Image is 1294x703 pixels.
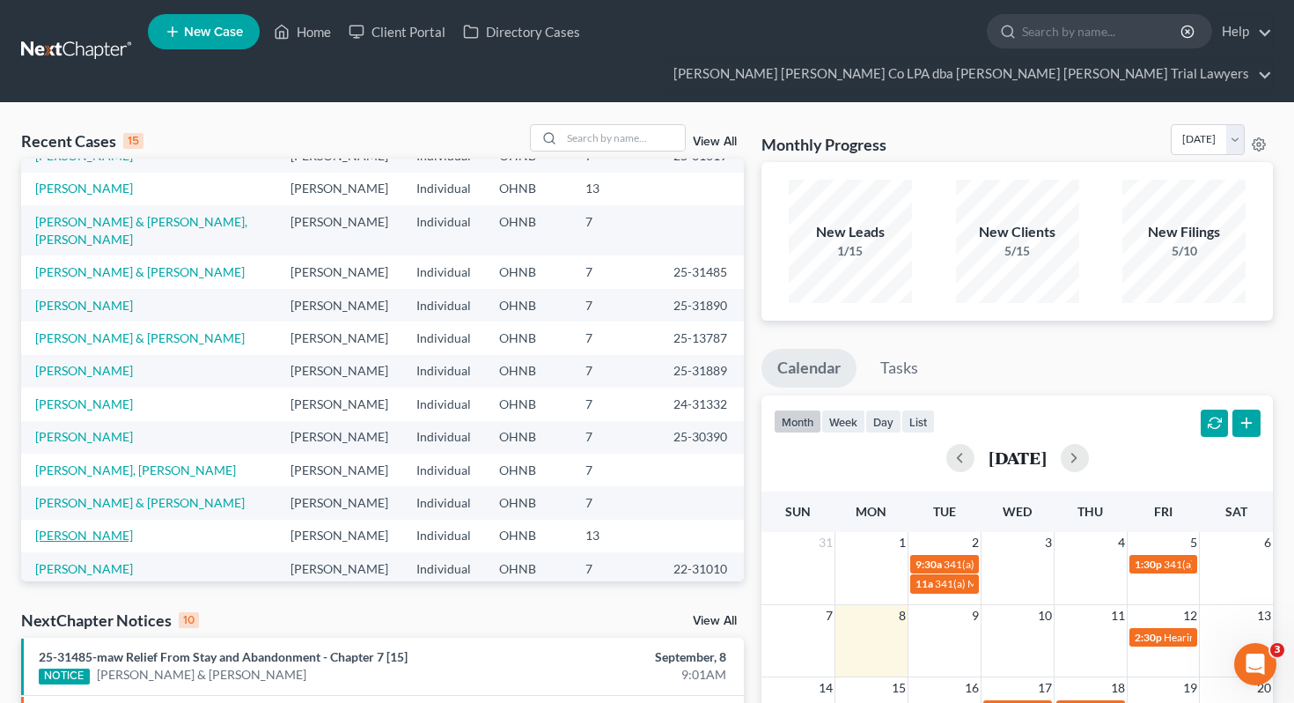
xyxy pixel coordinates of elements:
[1135,631,1162,644] span: 2:30p
[571,322,659,354] td: 7
[1154,504,1173,519] span: Fri
[35,396,133,411] a: [PERSON_NAME]
[761,134,886,155] h3: Monthly Progress
[35,495,245,510] a: [PERSON_NAME] & [PERSON_NAME]
[865,410,901,433] button: day
[276,421,402,454] td: [PERSON_NAME]
[970,605,981,626] span: 9
[35,214,247,247] a: [PERSON_NAME] & [PERSON_NAME], [PERSON_NAME]
[276,355,402,388] td: [PERSON_NAME]
[956,222,1079,242] div: New Clients
[1122,222,1246,242] div: New Filings
[1022,15,1183,48] input: Search by name...
[571,205,659,255] td: 7
[1270,643,1284,657] span: 3
[21,130,143,152] div: Recent Cases
[485,486,571,519] td: OHNB
[184,26,243,39] span: New Case
[956,242,1079,260] div: 5/15
[97,666,306,684] a: [PERSON_NAME] & [PERSON_NAME]
[276,454,402,486] td: [PERSON_NAME]
[35,264,245,279] a: [PERSON_NAME] & [PERSON_NAME]
[821,410,865,433] button: week
[935,577,1256,590] span: 341(a) Meeting of Creditors for [PERSON_NAME] & [PERSON_NAME]
[485,520,571,552] td: OHNB
[1255,605,1273,626] span: 13
[485,552,571,585] td: OHNB
[402,388,485,420] td: Individual
[1213,16,1272,48] a: Help
[897,532,908,553] span: 1
[659,421,744,454] td: 25-30390
[571,388,659,420] td: 7
[571,421,659,454] td: 7
[915,577,933,590] span: 11a
[1036,677,1054,699] span: 17
[665,58,1272,90] a: [PERSON_NAME] [PERSON_NAME] Co LPA dba [PERSON_NAME] [PERSON_NAME] Trial Lawyers
[817,677,834,699] span: 14
[35,148,133,163] a: [PERSON_NAME]
[989,448,1047,467] h2: [DATE]
[402,552,485,585] td: Individual
[571,355,659,388] td: 7
[963,677,981,699] span: 16
[276,173,402,205] td: [PERSON_NAME]
[785,504,811,519] span: Sun
[1077,504,1103,519] span: Thu
[817,532,834,553] span: 31
[485,388,571,420] td: OHNB
[485,255,571,288] td: OHNB
[571,552,659,585] td: 7
[402,255,485,288] td: Individual
[761,349,857,388] a: Calendar
[21,610,199,631] div: NextChapter Notices
[890,677,908,699] span: 15
[1109,605,1127,626] span: 11
[35,330,245,345] a: [PERSON_NAME] & [PERSON_NAME]
[276,289,402,322] td: [PERSON_NAME]
[915,558,942,571] span: 9:30a
[1181,677,1199,699] span: 19
[402,421,485,454] td: Individual
[39,669,90,684] div: NOTICE
[402,520,485,552] td: Individual
[1262,532,1273,553] span: 6
[970,532,981,553] span: 2
[276,552,402,585] td: [PERSON_NAME]
[933,504,956,519] span: Tue
[276,322,402,354] td: [PERSON_NAME]
[659,322,744,354] td: 25-13787
[402,454,485,486] td: Individual
[402,486,485,519] td: Individual
[659,552,744,585] td: 22-31010
[774,410,821,433] button: month
[402,173,485,205] td: Individual
[35,298,133,313] a: [PERSON_NAME]
[659,289,744,322] td: 25-31890
[1109,677,1127,699] span: 18
[571,486,659,519] td: 7
[571,520,659,552] td: 13
[1003,504,1032,519] span: Wed
[35,363,133,378] a: [PERSON_NAME]
[1043,532,1054,553] span: 3
[659,355,744,388] td: 25-31889
[265,16,340,48] a: Home
[1255,677,1273,699] span: 20
[571,289,659,322] td: 7
[509,666,726,684] div: 9:01AM
[276,255,402,288] td: [PERSON_NAME]
[659,255,744,288] td: 25-31485
[1116,532,1127,553] span: 4
[485,454,571,486] td: OHNB
[276,205,402,255] td: [PERSON_NAME]
[35,462,236,477] a: [PERSON_NAME], [PERSON_NAME]
[340,16,454,48] a: Client Portal
[562,125,685,151] input: Search by name...
[276,388,402,420] td: [PERSON_NAME]
[485,173,571,205] td: OHNB
[35,561,133,576] a: [PERSON_NAME]
[789,222,912,242] div: New Leads
[1036,605,1054,626] span: 10
[35,181,133,196] a: [PERSON_NAME]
